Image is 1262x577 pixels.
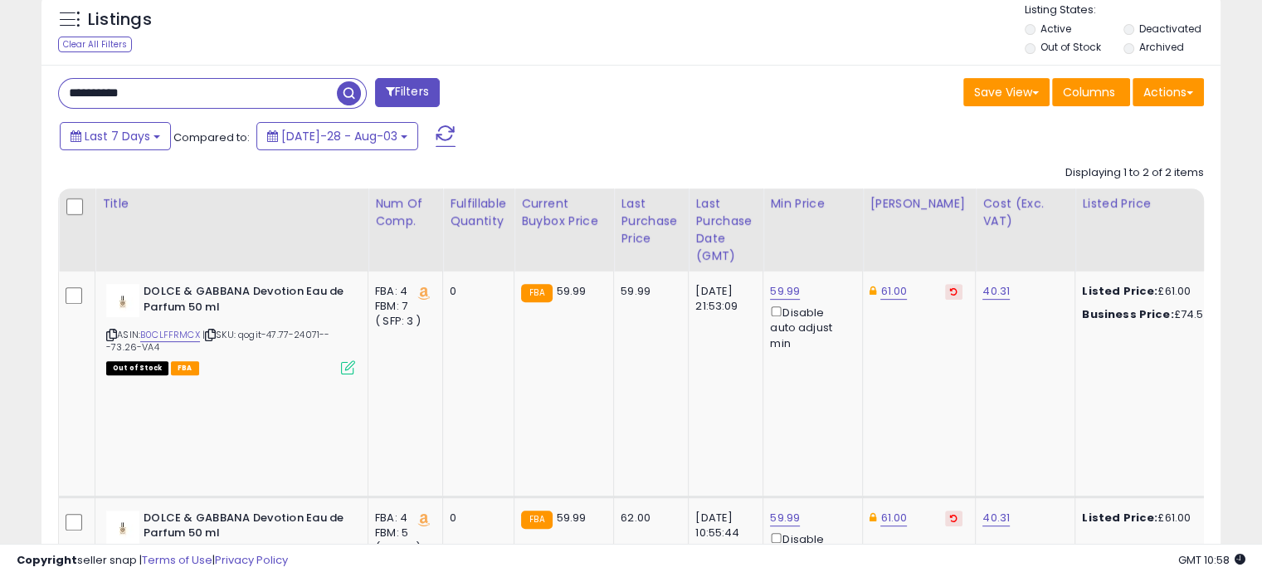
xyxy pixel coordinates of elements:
[106,328,329,353] span: | SKU: qogit-47.77-24071---73.26-VA4
[375,284,430,299] div: FBA: 4
[375,511,430,526] div: FBA: 4
[450,511,501,526] div: 0
[521,195,607,230] div: Current Buybox Price
[375,299,430,314] div: FBM: 7
[695,511,750,540] div: [DATE] 10:55:44
[1052,78,1130,106] button: Columns
[695,284,750,314] div: [DATE] 21:53:09
[621,511,675,526] div: 62.00
[982,283,1010,300] a: 40.31
[1133,78,1204,106] button: Actions
[621,195,681,247] div: Last Purchase Price
[1082,307,1220,322] div: £74.53
[1063,84,1115,100] span: Columns
[521,511,552,529] small: FBA
[1138,40,1183,54] label: Archived
[1082,195,1225,213] div: Listed Price
[106,284,355,373] div: ASIN:
[17,553,288,569] div: seller snap | |
[1025,2,1221,18] p: Listing States:
[171,361,199,375] span: FBA
[375,78,440,107] button: Filters
[375,195,436,230] div: Num of Comp.
[88,8,152,32] h5: Listings
[173,130,250,145] span: Compared to:
[142,552,212,568] a: Terms of Use
[1082,510,1157,526] b: Listed Price:
[215,552,288,568] a: Privacy Policy
[102,195,361,213] div: Title
[770,283,800,300] a: 59.99
[1082,284,1220,299] div: £61.00
[256,122,418,150] button: [DATE]-28 - Aug-03
[85,128,150,144] span: Last 7 Days
[1082,283,1157,299] b: Listed Price:
[106,361,168,375] span: All listings that are currently out of stock and unavailable for purchase on Amazon
[1065,165,1204,181] div: Displaying 1 to 2 of 2 items
[880,510,907,526] a: 61.00
[375,314,430,329] div: ( SFP: 3 )
[621,284,675,299] div: 59.99
[880,283,907,300] a: 61.00
[281,128,397,144] span: [DATE]-28 - Aug-03
[982,510,1010,526] a: 40.31
[557,510,587,526] span: 59.99
[770,303,850,351] div: Disable auto adjust min
[140,328,200,342] a: B0CLFFRMCX
[1040,40,1101,54] label: Out of Stock
[1138,22,1201,36] label: Deactivated
[1082,511,1220,526] div: £61.00
[106,284,139,317] img: 21H5kVlJ2CL._SL40_.jpg
[770,510,800,526] a: 59.99
[17,552,77,568] strong: Copyright
[870,195,968,213] div: [PERSON_NAME]
[521,284,552,302] small: FBA
[695,195,756,265] div: Last Purchase Date (GMT)
[1082,306,1173,322] b: Business Price:
[375,540,430,555] div: ( SFP: 2 )
[963,78,1050,106] button: Save View
[375,526,430,540] div: FBM: 5
[106,511,139,544] img: 21H5kVlJ2CL._SL40_.jpg
[450,284,501,299] div: 0
[770,195,855,213] div: Min Price
[450,195,507,230] div: Fulfillable Quantity
[60,122,171,150] button: Last 7 Days
[58,37,132,52] div: Clear All Filters
[982,195,1068,230] div: Cost (Exc. VAT)
[1040,22,1071,36] label: Active
[144,511,345,545] b: DOLCE & GABBANA Devotion Eau de Parfum 50 ml
[144,284,345,319] b: DOLCE & GABBANA Devotion Eau de Parfum 50 ml
[1178,552,1245,568] span: 2025-08-11 10:58 GMT
[557,283,587,299] span: 59.99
